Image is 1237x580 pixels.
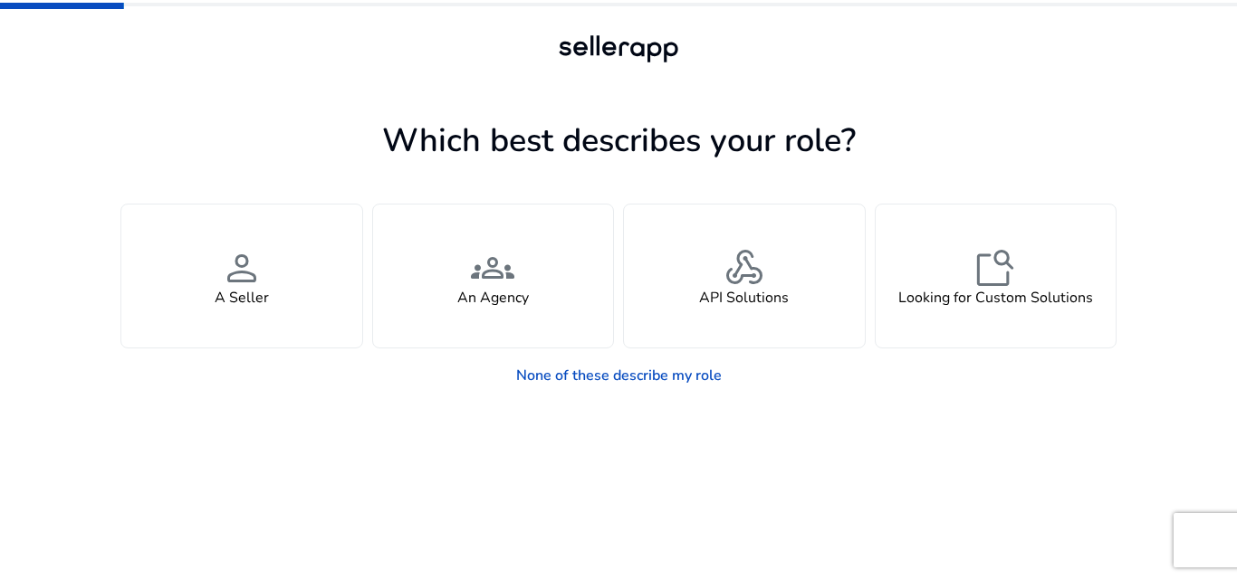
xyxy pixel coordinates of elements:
[502,357,736,394] a: None of these describe my role
[898,290,1093,307] h4: Looking for Custom Solutions
[973,246,1017,290] span: feature_search
[623,204,866,348] button: webhookAPI Solutions
[471,246,514,290] span: groups
[215,290,269,307] h4: A Seller
[220,246,264,290] span: person
[723,246,766,290] span: webhook
[120,121,1117,160] h1: Which best describes your role?
[875,204,1117,348] button: feature_searchLooking for Custom Solutions
[457,290,529,307] h4: An Agency
[372,204,615,348] button: groupsAn Agency
[120,204,363,348] button: personA Seller
[699,290,789,307] h4: API Solutions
